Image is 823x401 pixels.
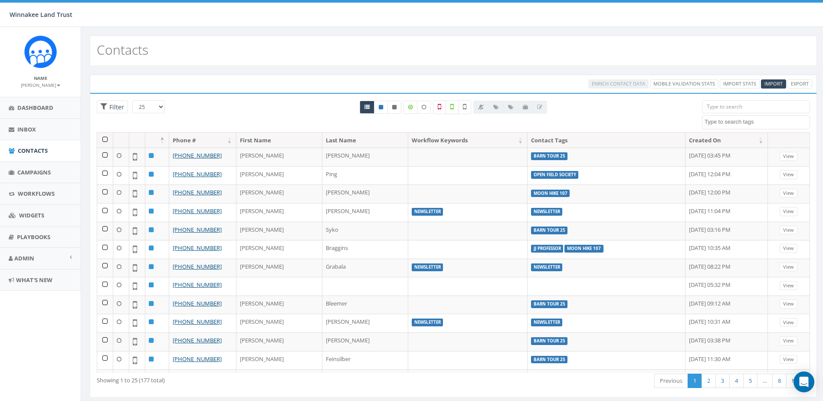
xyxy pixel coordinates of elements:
[322,184,408,203] td: [PERSON_NAME]
[793,371,814,392] div: Open Intercom Messenger
[685,148,767,166] td: [DATE] 03:45 PM
[322,166,408,185] td: Ping
[21,82,60,88] small: [PERSON_NAME]
[685,166,767,185] td: [DATE] 12:04 PM
[236,351,322,370] td: [PERSON_NAME]
[173,336,222,344] a: [PHONE_NUMBER]
[780,263,797,272] a: View
[236,296,322,314] td: [PERSON_NAME]
[531,337,568,345] label: Barn Tour 25
[173,170,222,178] a: [PHONE_NUMBER]
[531,190,570,197] label: Moon Hike 107
[531,300,568,308] label: Barn Tour 25
[780,207,797,216] a: View
[531,263,563,271] label: Newsletter
[408,133,528,148] th: Workflow Keywords: activate to sort column ascending
[446,100,459,114] label: Validated
[18,190,55,197] span: Workflows
[14,254,34,262] span: Admin
[531,208,563,216] label: Newsletter
[720,79,760,89] a: Import Stats
[780,244,797,253] a: View
[764,80,783,87] span: CSV files only
[688,374,702,388] a: 1
[715,374,730,388] a: 3
[97,100,128,114] span: Advance Filter
[169,133,236,148] th: Phone #: activate to sort column ascending
[173,355,222,363] a: [PHONE_NUMBER]
[19,211,44,219] span: Widgets
[322,240,408,259] td: Braggins
[780,189,797,198] a: View
[780,299,797,309] a: View
[17,233,50,241] span: Playbooks
[322,148,408,166] td: [PERSON_NAME]
[772,374,787,388] a: 8
[322,369,408,388] td: Tadikonda
[531,356,568,364] label: Barn Tour 25
[685,184,767,203] td: [DATE] 12:00 PM
[392,105,397,110] i: This phone number is unsubscribed and has opted-out of all texts.
[17,168,51,176] span: Campaigns
[685,222,767,240] td: [DATE] 03:16 PM
[761,79,786,89] a: Import
[564,245,603,253] label: Moon Hike 107
[236,240,322,259] td: [PERSON_NAME]
[685,133,767,148] th: Created On: activate to sort column ascending
[322,351,408,370] td: Feinsilber
[786,374,810,388] a: Next
[322,203,408,222] td: [PERSON_NAME]
[757,374,773,388] a: …
[685,351,767,370] td: [DATE] 11:30 AM
[685,332,767,351] td: [DATE] 03:38 PM
[702,374,716,388] a: 2
[780,226,797,235] a: View
[531,171,579,179] label: Open Field Society
[787,79,812,89] a: Export
[528,133,686,148] th: Contact Tags
[780,318,797,327] a: View
[412,263,443,271] label: Newsletter
[236,166,322,185] td: [PERSON_NAME]
[531,227,568,234] label: Barn Tour 25
[458,100,471,114] label: Not Validated
[21,81,60,89] a: [PERSON_NAME]
[322,296,408,314] td: Bleemer
[173,207,222,215] a: [PHONE_NUMBER]
[173,188,222,196] a: [PHONE_NUMBER]
[97,373,387,385] div: Showing 1 to 25 (177 total)
[107,103,124,111] span: Filter
[322,314,408,332] td: [PERSON_NAME]
[236,314,322,332] td: [PERSON_NAME]
[236,332,322,351] td: [PERSON_NAME]
[531,152,568,160] label: Barn Tour 25
[236,369,322,388] td: [PERSON_NAME]
[780,336,797,345] a: View
[654,374,688,388] a: Previous
[531,319,563,326] label: Newsletter
[403,101,417,114] label: Data Enriched
[780,152,797,161] a: View
[17,104,53,112] span: Dashboard
[685,203,767,222] td: [DATE] 11:04 PM
[173,263,222,270] a: [PHONE_NUMBER]
[780,281,797,290] a: View
[236,203,322,222] td: [PERSON_NAME]
[24,36,57,68] img: Rally_Corp_Icon.png
[236,184,322,203] td: [PERSON_NAME]
[322,133,408,148] th: Last Name
[18,147,48,154] span: Contacts
[236,259,322,277] td: [PERSON_NAME]
[173,244,222,252] a: [PHONE_NUMBER]
[729,374,744,388] a: 4
[173,281,222,289] a: [PHONE_NUMBER]
[236,133,322,148] th: First Name
[236,148,322,166] td: [PERSON_NAME]
[10,10,72,19] span: Winnakee Land Trust
[322,332,408,351] td: [PERSON_NAME]
[236,222,322,240] td: [PERSON_NAME]
[433,100,446,114] label: Not a Mobile
[650,79,718,89] a: Mobile Validation Stats
[173,318,222,325] a: [PHONE_NUMBER]
[374,101,388,114] a: Active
